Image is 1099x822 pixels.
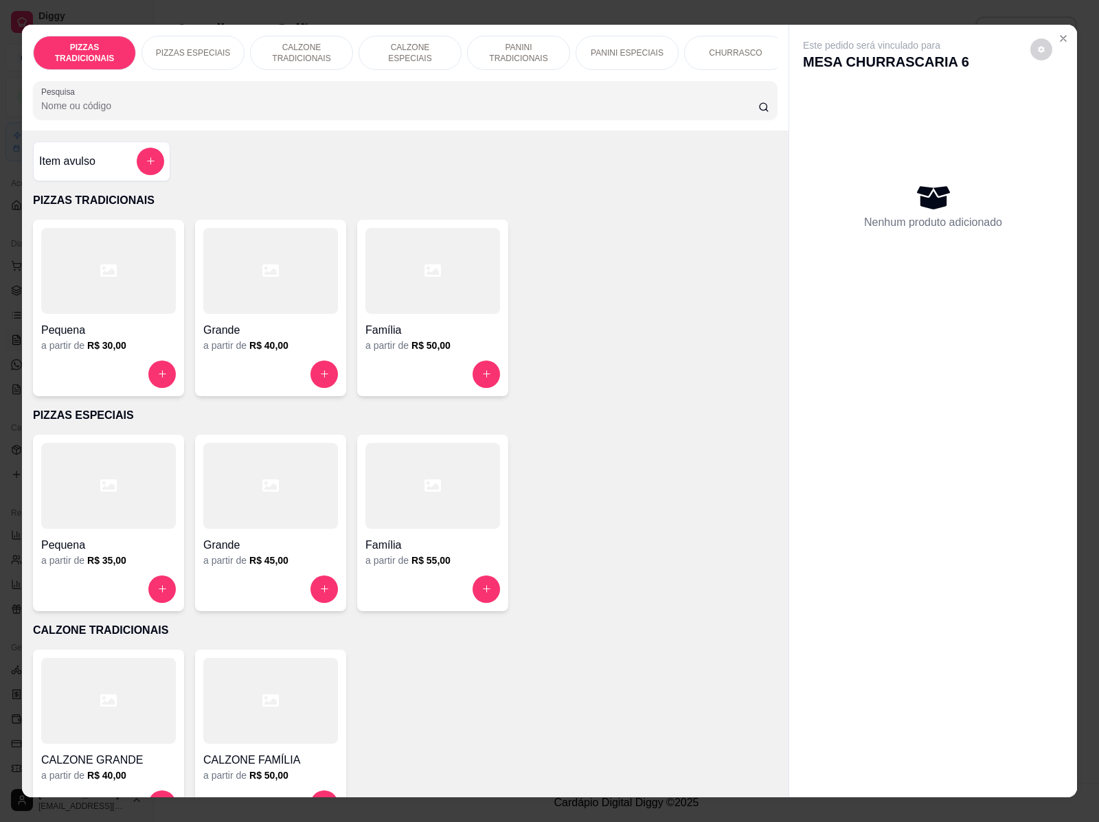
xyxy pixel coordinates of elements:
button: increase-product-quantity [473,575,500,603]
h4: Família [365,322,500,339]
h4: Família [365,537,500,553]
h4: CALZONE FAMÍLIA [203,752,338,768]
h6: R$ 55,00 [411,553,451,567]
div: a partir de [41,339,176,352]
div: a partir de [203,768,338,782]
h4: Pequena [41,537,176,553]
p: MESA CHURRASCARIA 6 [803,52,969,71]
h6: R$ 40,00 [87,768,126,782]
h6: R$ 50,00 [249,768,288,782]
div: a partir de [41,768,176,782]
h4: Grande [203,537,338,553]
p: Nenhum produto adicionado [864,214,1002,231]
h4: CALZONE GRANDE [41,752,176,768]
button: increase-product-quantity [310,575,338,603]
p: PIZZAS TRADICIONAIS [45,42,124,64]
p: CHURRASCO [709,47,762,58]
button: increase-product-quantity [310,790,338,818]
p: CALZONE ESPECIAIS [370,42,450,64]
p: PIZZAS ESPECIAIS [33,407,778,424]
h4: Pequena [41,322,176,339]
h4: Item avulso [39,153,95,170]
h6: R$ 35,00 [87,553,126,567]
div: a partir de [41,553,176,567]
h6: R$ 45,00 [249,553,288,567]
button: increase-product-quantity [473,361,500,388]
button: increase-product-quantity [148,790,176,818]
button: add-separate-item [137,148,164,175]
p: PANINI TRADICIONAIS [479,42,558,64]
div: a partir de [203,553,338,567]
label: Pesquisa [41,86,80,98]
p: PIZZAS TRADICIONAIS [33,192,778,209]
p: Este pedido será vinculado para [803,38,969,52]
div: a partir de [203,339,338,352]
h4: Grande [203,322,338,339]
input: Pesquisa [41,99,758,113]
h6: R$ 40,00 [249,339,288,352]
h6: R$ 30,00 [87,339,126,352]
button: increase-product-quantity [148,361,176,388]
div: a partir de [365,339,500,352]
div: a partir de [365,553,500,567]
h6: R$ 50,00 [411,339,451,352]
p: CALZONE TRADICIONAIS [262,42,341,64]
button: increase-product-quantity [310,361,338,388]
p: PANINI ESPECIAIS [591,47,664,58]
p: PIZZAS ESPECIAIS [156,47,231,58]
button: decrease-product-quantity [1030,38,1052,60]
button: Close [1052,27,1074,49]
button: increase-product-quantity [148,575,176,603]
p: CALZONE TRADICIONAIS [33,622,778,639]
